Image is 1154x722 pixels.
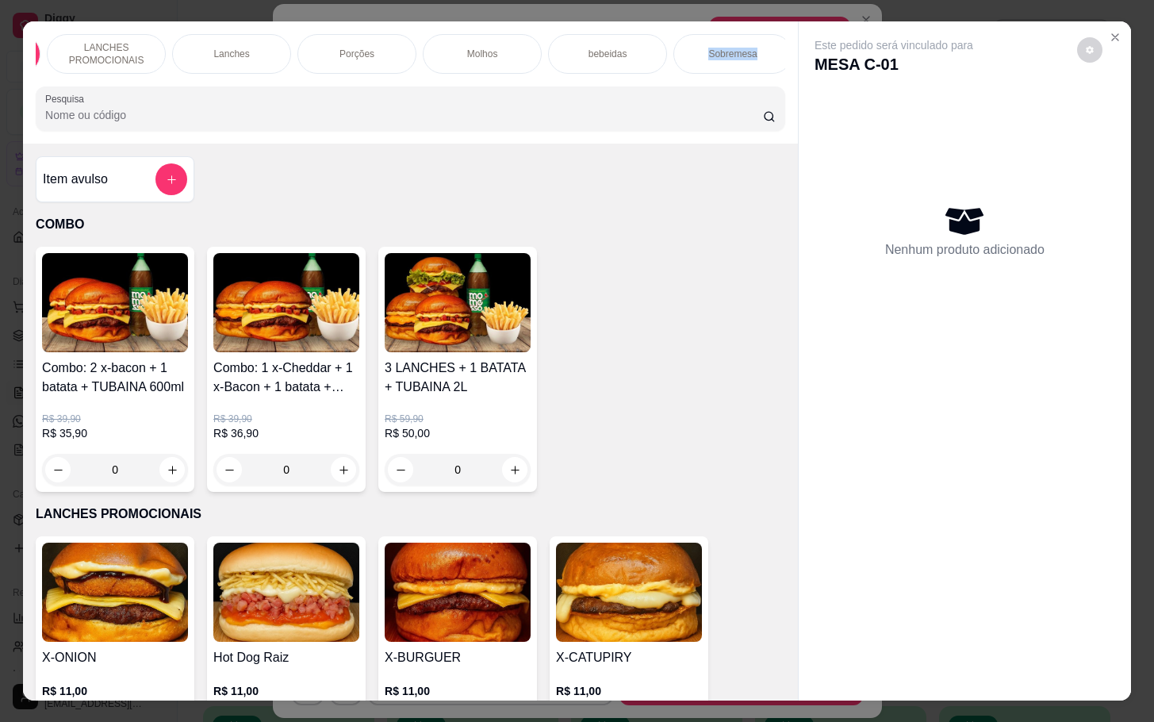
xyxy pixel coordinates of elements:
img: product-image [213,253,359,352]
p: COMBO [36,215,785,234]
p: R$ 39,90 [213,413,359,425]
p: R$ 50,00 [385,425,531,441]
p: Lanches [213,48,249,60]
p: Porções [339,48,374,60]
input: Pesquisa [45,107,763,123]
p: R$ 39,90 [42,413,188,425]
p: R$ 11,00 [213,683,359,699]
img: product-image [385,543,531,642]
img: product-image [42,253,188,352]
button: increase-product-quantity [331,457,356,482]
p: LANCHES PROMOCIONAIS [36,505,785,524]
p: Molhos [467,48,498,60]
button: add-separate-item [155,163,187,195]
h4: Hot Dog Raiz [213,648,359,667]
img: product-image [213,543,359,642]
p: R$ 11,00 [42,683,188,699]
button: Close [1102,25,1128,50]
p: bebeidas [589,48,627,60]
p: R$ 59,90 [385,413,531,425]
p: MESA C-01 [815,53,973,75]
h4: Combo: 2 x-bacon + 1 batata + TUBAINA 600ml [42,359,188,397]
p: Nenhum produto adicionado [885,240,1045,259]
img: product-image [42,543,188,642]
label: Pesquisa [45,92,90,106]
img: product-image [556,543,702,642]
button: decrease-product-quantity [1077,37,1102,63]
h4: X-CATUPIRY [556,648,702,667]
h4: X-ONION [42,648,188,667]
img: product-image [385,253,531,352]
p: R$ 35,90 [42,425,188,441]
button: decrease-product-quantity [45,457,71,482]
button: decrease-product-quantity [217,457,242,482]
p: R$ 36,90 [213,425,359,441]
h4: 3 LANCHES + 1 BATATA + TUBAINA 2L [385,359,531,397]
button: increase-product-quantity [159,457,185,482]
p: R$ 11,00 [385,683,531,699]
h4: Combo: 1 x-Cheddar + 1 x-Bacon + 1 batata + TUBAINA 600ml [213,359,359,397]
p: LANCHES PROMOCIONAIS [60,41,152,67]
p: Sobremesa [708,48,757,60]
h4: Item avulso [43,170,108,189]
p: Este pedido será vinculado para [815,37,973,53]
h4: X-BURGUER [385,648,531,667]
p: R$ 11,00 [556,683,702,699]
